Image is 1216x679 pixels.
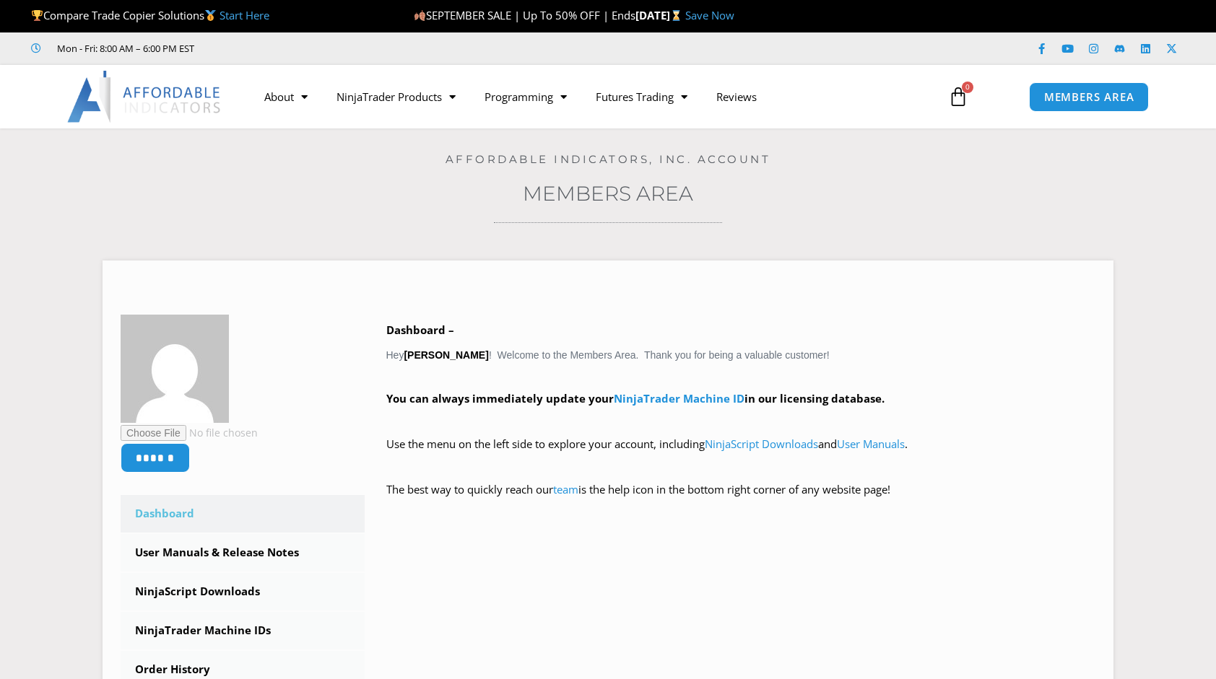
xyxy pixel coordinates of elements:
[386,434,1096,475] p: Use the menu on the left side to explore your account, including and .
[67,71,222,123] img: LogoAI | Affordable Indicators – NinjaTrader
[614,391,744,406] a: NinjaTrader Machine ID
[121,612,365,649] a: NinjaTrader Machine IDs
[837,437,905,451] a: User Manuals
[1044,92,1134,102] span: MEMBERS AREA
[414,8,635,22] span: SEPTEMBER SALE | Up To 50% OFF | Ends
[685,8,734,22] a: Save Now
[386,480,1096,520] p: The best way to quickly reach our is the help icon in the bottom right corner of any website page!
[386,320,1096,520] div: Hey ! Welcome to the Members Area. Thank you for being a valuable customer!
[404,349,488,361] strong: [PERSON_NAME]
[53,40,194,57] span: Mon - Fri: 8:00 AM – 6:00 PM EST
[32,10,43,21] img: 🏆
[121,534,365,571] a: User Manuals & Release Notes
[322,80,470,113] a: NinjaTrader Products
[121,495,365,533] a: Dashboard
[705,437,818,451] a: NinjaScript Downloads
[1029,82,1150,112] a: MEMBERS AREA
[250,80,322,113] a: About
[121,573,365,610] a: NinjaScript Downloads
[31,8,269,22] span: Compare Trade Copier Solutions
[470,80,581,113] a: Programming
[214,41,431,56] iframe: Customer reviews powered by Trustpilot
[386,323,454,337] b: Dashboard –
[250,80,931,113] nav: Menu
[581,80,702,113] a: Futures Trading
[205,10,216,21] img: 🥇
[671,10,682,21] img: ⌛
[121,315,229,423] img: aad6eafd58ada58f8f8c0fc8d3cf44d7ffa1ee9add2a97e78e338c88a1b7f4fe
[220,8,269,22] a: Start Here
[926,76,990,118] a: 0
[386,391,885,406] strong: You can always immediately update your in our licensing database.
[446,152,771,166] a: Affordable Indicators, Inc. Account
[635,8,685,22] strong: [DATE]
[962,82,973,93] span: 0
[553,482,578,496] a: team
[523,181,693,206] a: Members Area
[414,10,425,21] img: 🍂
[702,80,771,113] a: Reviews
